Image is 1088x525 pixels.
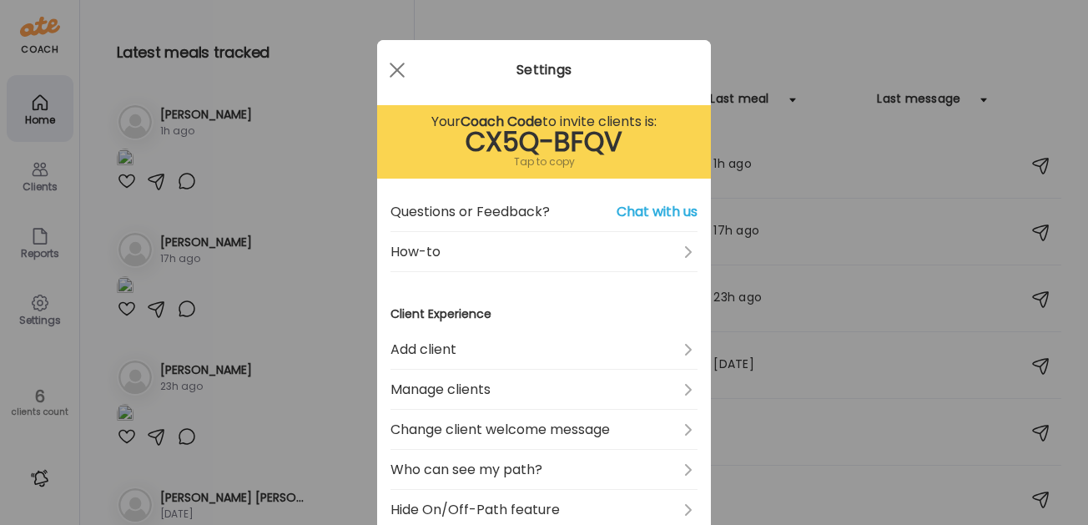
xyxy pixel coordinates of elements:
[390,330,698,370] a: Add client
[461,112,542,131] b: Coach Code
[390,112,698,132] div: Your to invite clients is:
[377,60,711,80] div: Settings
[390,192,698,232] a: Questions or Feedback?Chat with us
[390,152,698,172] div: Tap to copy
[390,370,698,410] a: Manage clients
[390,132,698,152] div: CX5Q-BFQV
[617,202,698,222] span: Chat with us
[390,305,698,323] h3: Client Experience
[390,410,698,450] a: Change client welcome message
[390,450,698,490] a: Who can see my path?
[390,232,698,272] a: How-to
